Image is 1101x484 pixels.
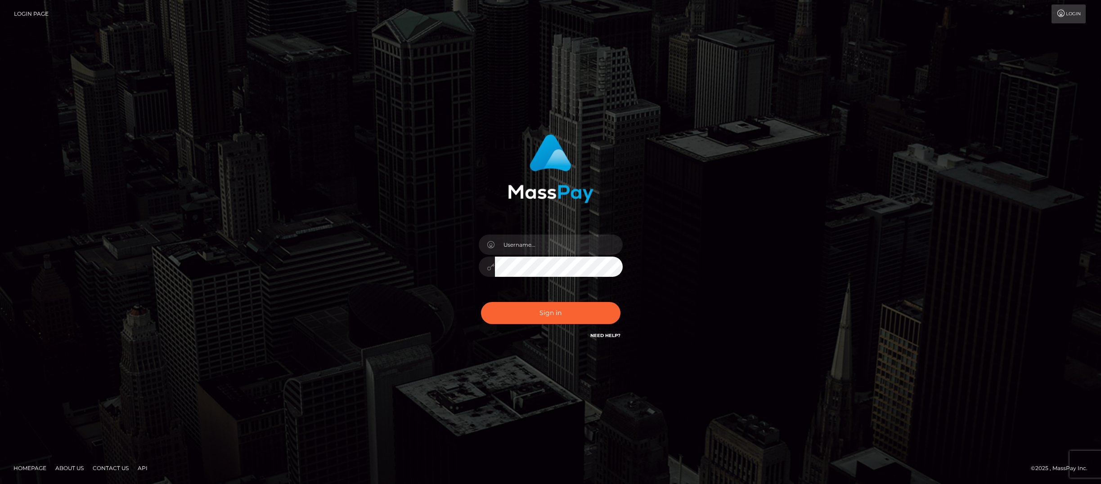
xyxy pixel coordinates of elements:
a: About Us [52,461,87,475]
div: © 2025 , MassPay Inc. [1031,463,1094,473]
input: Username... [495,235,623,255]
a: Login [1052,4,1086,23]
a: API [134,461,151,475]
button: Sign in [481,302,620,324]
a: Contact Us [89,461,132,475]
a: Need Help? [590,333,620,338]
a: Login Page [14,4,49,23]
img: MassPay Login [508,134,593,203]
a: Homepage [10,461,50,475]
